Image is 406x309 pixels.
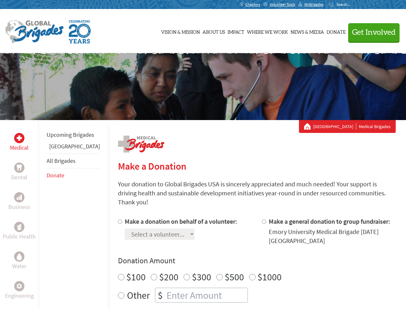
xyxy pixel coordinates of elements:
input: Search... [337,2,355,7]
label: $200 [159,271,178,283]
a: MedicalMedical [10,133,29,152]
label: $300 [192,271,211,283]
a: Upcoming Brigades [47,131,94,138]
a: Donate [327,15,346,47]
li: Upcoming Brigades [47,128,100,142]
label: $500 [225,271,244,283]
span: Volunteer Tools [270,2,295,7]
div: Dental [14,163,24,173]
a: Where We Work [247,15,288,47]
div: Medical Brigades [304,123,391,130]
label: $100 [126,271,146,283]
div: Engineering [14,281,24,291]
a: Vision & Mission [161,15,200,47]
p: Engineering [5,291,34,300]
a: Impact [228,15,244,47]
a: Public HealthPublic Health [3,222,36,241]
input: Enter Amount [165,288,248,302]
a: All Brigades [47,157,76,164]
p: Dental [11,173,27,182]
a: BusinessBusiness [8,192,30,211]
div: Emory University Medical Brigade [DATE] [GEOGRAPHIC_DATA] [269,227,396,245]
p: Medical [10,143,29,152]
label: $1000 [257,271,282,283]
div: Public Health [14,222,24,232]
a: Donate [47,172,64,179]
label: Other [127,288,150,303]
a: [GEOGRAPHIC_DATA] [49,143,100,150]
a: News & Media [291,15,324,47]
li: Donate [47,168,100,183]
p: Your donation to Global Brigades USA is sincerely appreciated and much needed! Your support is dr... [118,180,396,207]
p: Public Health [3,232,36,241]
li: All Brigades [47,154,100,168]
div: Business [14,192,24,202]
a: [GEOGRAPHIC_DATA] [313,123,356,130]
p: Business [8,202,30,211]
img: Dental [17,164,22,171]
label: Make a donation on behalf of a volunteer: [125,217,237,225]
a: DentalDental [11,163,27,182]
div: $ [155,288,165,302]
h2: Make a Donation [118,160,396,172]
span: Get Involved [352,29,396,36]
span: MyBrigades [304,2,323,7]
img: Global Brigades Celebrating 20 Years [69,20,91,43]
img: Public Health [17,224,22,230]
label: Make a general donation to group fundraiser: [269,217,390,225]
h4: Donation Amount [118,256,396,266]
button: Get Involved [348,23,400,42]
img: logo-medical.png [118,136,164,153]
div: Medical [14,133,24,143]
li: Belize [47,142,100,154]
img: Water [17,253,22,260]
p: Water [12,262,26,271]
a: WaterWater [12,251,26,271]
img: Engineering [17,284,22,289]
div: Water [14,251,24,262]
img: Business [17,195,22,200]
a: About Us [203,15,225,47]
img: Medical [17,136,22,141]
span: Chapters [245,2,260,7]
a: EngineeringEngineering [5,281,34,300]
img: Global Brigades Logo [5,20,64,43]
